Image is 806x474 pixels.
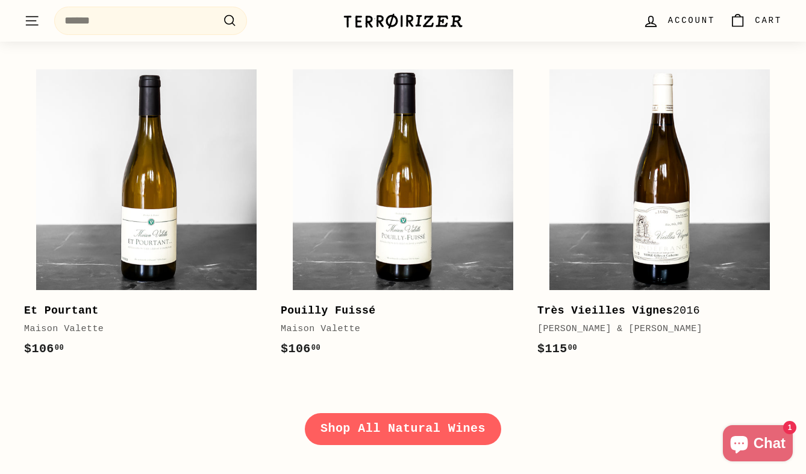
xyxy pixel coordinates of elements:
[537,342,577,356] span: $115
[55,344,64,352] sup: 00
[568,344,577,352] sup: 00
[537,57,782,371] a: Très Vieilles Vignes2016[PERSON_NAME] & [PERSON_NAME]
[722,3,789,39] a: Cart
[755,14,782,27] span: Cart
[24,322,257,337] div: Maison Valette
[537,302,770,320] div: 2016
[24,342,64,356] span: $106
[305,413,501,444] a: Shop All Natural Wines
[281,57,525,371] a: Pouilly Fuissé Maison Valette
[281,322,513,337] div: Maison Valette
[281,305,376,317] b: Pouilly Fuissé
[719,425,796,464] inbox-online-store-chat: Shopify online store chat
[537,305,673,317] b: Très Vieilles Vignes
[311,344,320,352] sup: 00
[281,342,320,356] span: $106
[24,305,99,317] b: Et Pourtant
[24,57,269,371] a: Et Pourtant Maison Valette
[636,3,722,39] a: Account
[537,322,770,337] div: [PERSON_NAME] & [PERSON_NAME]
[668,14,715,27] span: Account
